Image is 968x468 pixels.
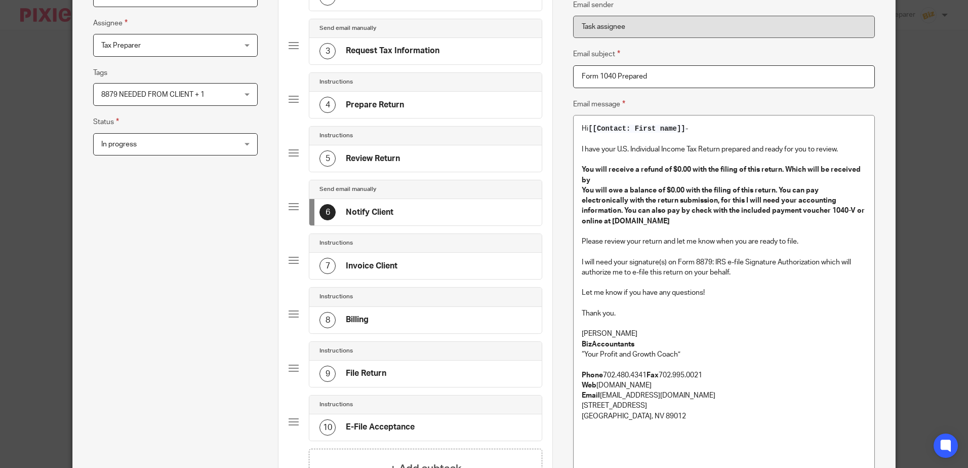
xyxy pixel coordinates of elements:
[319,97,336,113] div: 4
[582,124,866,134] p: Hi -
[101,42,141,49] span: Tax Preparer
[319,366,336,382] div: 9
[346,261,397,271] h4: Invoice Client
[582,166,862,183] strong: You will receive a refund of $0.00 with the filing of this return. Which will be received by
[582,329,866,339] p: [PERSON_NAME]
[319,78,353,86] h4: Instructions
[319,239,353,247] h4: Instructions
[346,422,415,433] h4: E-File Acceptance
[319,258,336,274] div: 7
[647,372,659,379] strong: Fax
[346,100,404,110] h4: Prepare Return
[319,293,353,301] h4: Instructions
[319,150,336,167] div: 5
[319,401,353,409] h4: Instructions
[319,132,353,140] h4: Instructions
[582,382,596,389] strong: Web
[582,380,866,391] p: [DOMAIN_NAME]
[319,24,376,32] h4: Send email manually
[319,347,353,355] h4: Instructions
[346,207,393,218] h4: Notify Client
[101,91,205,98] span: 8879 NEEDED FROM CLIENT + 1
[319,43,336,59] div: 3
[582,257,866,278] p: I will need your signature(s) on Form 8879: IRS e-file Signature Authorization which will authori...
[93,116,119,128] label: Status
[573,48,620,60] label: Email subject
[582,349,866,360] p: “Your Profit and Growth Coach”
[346,315,369,325] h4: Billing
[582,187,866,225] strong: You will owe a balance of $0.00 with the filing of this return. You can pay electronically with t...
[582,237,866,247] p: Please review your return and let me know when you are ready to file.
[582,144,866,154] p: I have your U.S. Individual Income Tax Return prepared and ready for you to review.
[582,370,866,380] p: 702.480.4341 702.995.0021
[582,308,866,319] p: Thank you.
[573,98,625,110] label: Email message
[93,68,107,78] label: Tags
[346,153,400,164] h4: Review Return
[319,312,336,328] div: 8
[346,368,386,379] h4: File Return
[319,419,336,436] div: 10
[573,65,874,88] input: Subject
[582,392,600,399] strong: Email
[582,401,866,411] p: [STREET_ADDRESS]
[582,288,866,298] p: Let me know if you have any questions!
[319,204,336,220] div: 6
[93,17,128,29] label: Assignee
[588,125,685,133] span: [[Contact: First name]]
[319,185,376,193] h4: Send email manually
[582,411,866,421] p: [GEOGRAPHIC_DATA], NV 89012
[101,141,137,148] span: In progress
[346,46,439,56] h4: Request Tax Information
[582,341,634,348] strong: BizAccountants
[582,391,866,401] p: [EMAIL_ADDRESS][DOMAIN_NAME]
[582,372,603,379] strong: Phone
